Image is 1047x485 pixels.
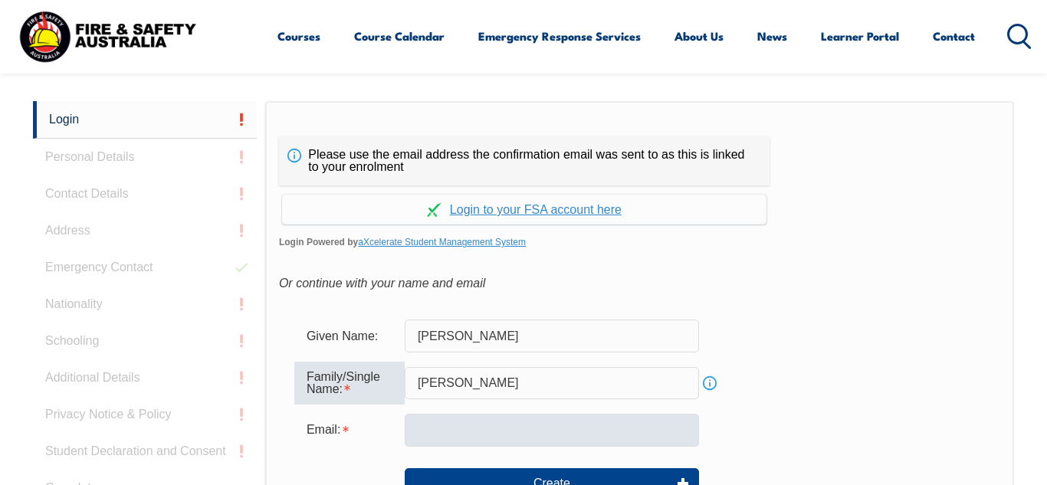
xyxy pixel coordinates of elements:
[294,415,405,444] div: Email is required.
[821,18,899,54] a: Learner Portal
[277,18,320,54] a: Courses
[279,272,1000,295] div: Or continue with your name and email
[294,321,405,350] div: Given Name:
[33,101,257,139] a: Login
[699,372,720,394] a: Info
[478,18,641,54] a: Emergency Response Services
[279,136,770,185] div: Please use the email address the confirmation email was sent to as this is linked to your enrolment
[279,231,1000,254] span: Login Powered by
[427,203,441,217] img: Log in withaxcelerate
[933,18,975,54] a: Contact
[354,18,445,54] a: Course Calendar
[294,362,405,405] div: Family/Single Name is required.
[674,18,724,54] a: About Us
[757,18,787,54] a: News
[358,237,526,247] a: aXcelerate Student Management System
